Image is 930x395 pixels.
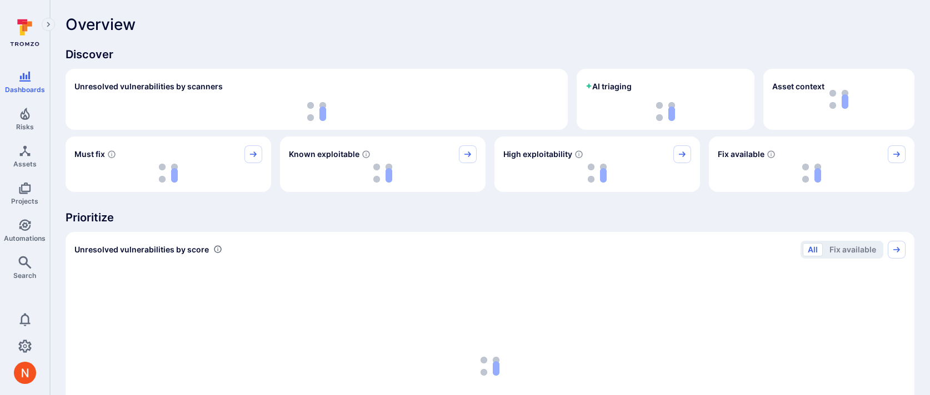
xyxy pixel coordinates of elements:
h2: AI triaging [586,81,632,92]
div: Known exploitable [280,136,486,192]
img: Loading... [307,102,326,121]
i: Expand navigation menu [44,20,52,29]
div: High exploitability [494,136,700,192]
div: loading spinner [289,163,477,183]
span: Discover [66,47,914,62]
div: Fix available [709,136,914,192]
span: High exploitability [503,149,572,160]
span: Fix available [718,149,764,160]
img: ACg8ocIprwjrgDQnDsNSk9Ghn5p5-B8DpAKWoJ5Gi9syOE4K59tr4Q=s96-c [14,362,36,384]
span: Assets [13,160,37,168]
span: Asset context [772,81,824,92]
svg: Risk score >=40 , missed SLA [107,150,116,159]
span: Overview [66,16,136,33]
span: Prioritize [66,210,914,225]
div: loading spinner [503,163,691,183]
img: Loading... [159,164,178,183]
div: loading spinner [586,102,746,121]
span: Projects [11,197,38,205]
div: Number of vulnerabilities in status 'Open' 'Triaged' and 'In process' grouped by score [213,244,222,255]
img: Loading... [481,357,499,376]
svg: Vulnerabilities with fix available [767,150,776,159]
span: Search [13,271,36,280]
img: Loading... [373,164,392,183]
span: Known exploitable [289,149,359,160]
img: Loading... [656,102,675,121]
span: Unresolved vulnerabilities by score [74,244,209,255]
div: loading spinner [74,102,559,121]
span: Automations [4,234,46,242]
button: Fix available [824,243,881,256]
span: Risks [16,123,34,131]
img: Loading... [588,164,607,183]
span: Dashboards [5,85,45,94]
svg: EPSS score ≥ 0.7 [574,150,583,159]
button: Expand navigation menu [42,18,55,31]
svg: Confirmed exploitable by KEV [362,150,371,159]
div: loading spinner [74,163,262,183]
div: Neeren Patki [14,362,36,384]
span: Must fix [74,149,105,160]
h2: Unresolved vulnerabilities by scanners [74,81,223,92]
button: All [803,243,823,256]
div: Must fix [66,136,271,192]
img: Loading... [802,164,821,183]
div: loading spinner [718,163,906,183]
